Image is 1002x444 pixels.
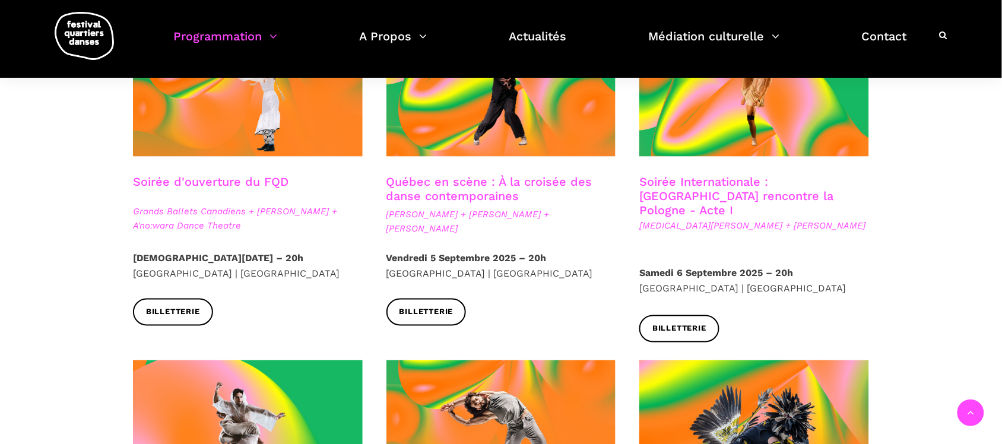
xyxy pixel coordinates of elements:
[386,175,592,203] a: Québec en scène : À la croisée des danse contemporaines
[639,175,833,217] a: Soirée Internationale : [GEOGRAPHIC_DATA] rencontre la Pologne - Acte I
[359,26,427,61] a: A Propos
[146,306,200,319] span: Billetterie
[509,26,567,61] a: Actualités
[386,252,547,264] strong: Vendredi 5 Septembre 2025 – 20h
[386,299,467,325] a: Billetterie
[133,252,303,264] strong: [DEMOGRAPHIC_DATA][DATE] – 20h
[652,323,706,335] span: Billetterie
[133,299,213,325] a: Billetterie
[639,265,869,296] p: [GEOGRAPHIC_DATA] | [GEOGRAPHIC_DATA]
[55,12,114,60] img: logo-fqd-med
[386,250,616,281] p: [GEOGRAPHIC_DATA] | [GEOGRAPHIC_DATA]
[862,26,907,61] a: Contact
[399,306,454,319] span: Billetterie
[639,315,719,342] a: Billetterie
[649,26,780,61] a: Médiation culturelle
[386,207,616,236] span: [PERSON_NAME] + [PERSON_NAME] + [PERSON_NAME]
[173,26,277,61] a: Programmation
[133,250,363,281] p: [GEOGRAPHIC_DATA] | [GEOGRAPHIC_DATA]
[639,267,793,278] strong: Samedi 6 Septembre 2025 – 20h
[133,204,363,233] span: Grands Ballets Canadiens + [PERSON_NAME] + A'no:wara Dance Theatre
[639,218,869,233] span: [MEDICAL_DATA][PERSON_NAME] + [PERSON_NAME]
[133,175,288,189] a: Soirée d'ouverture du FQD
